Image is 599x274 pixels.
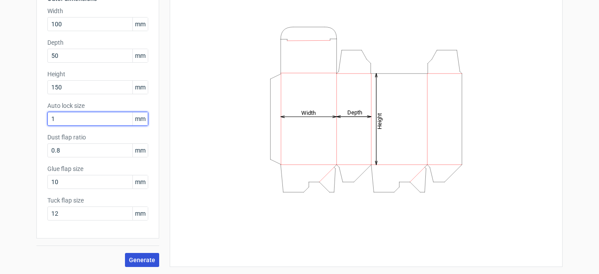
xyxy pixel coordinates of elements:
[132,112,148,125] span: mm
[47,101,148,110] label: Auto lock size
[125,253,159,267] button: Generate
[132,207,148,220] span: mm
[47,133,148,142] label: Dust flap ratio
[47,164,148,173] label: Glue flap size
[347,109,362,116] tspan: Depth
[132,81,148,94] span: mm
[47,38,148,47] label: Depth
[132,18,148,31] span: mm
[132,175,148,189] span: mm
[129,257,155,263] span: Generate
[47,7,148,15] label: Width
[47,196,148,205] label: Tuck flap size
[376,113,383,129] tspan: Height
[301,109,316,116] tspan: Width
[132,49,148,62] span: mm
[47,70,148,78] label: Height
[132,144,148,157] span: mm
